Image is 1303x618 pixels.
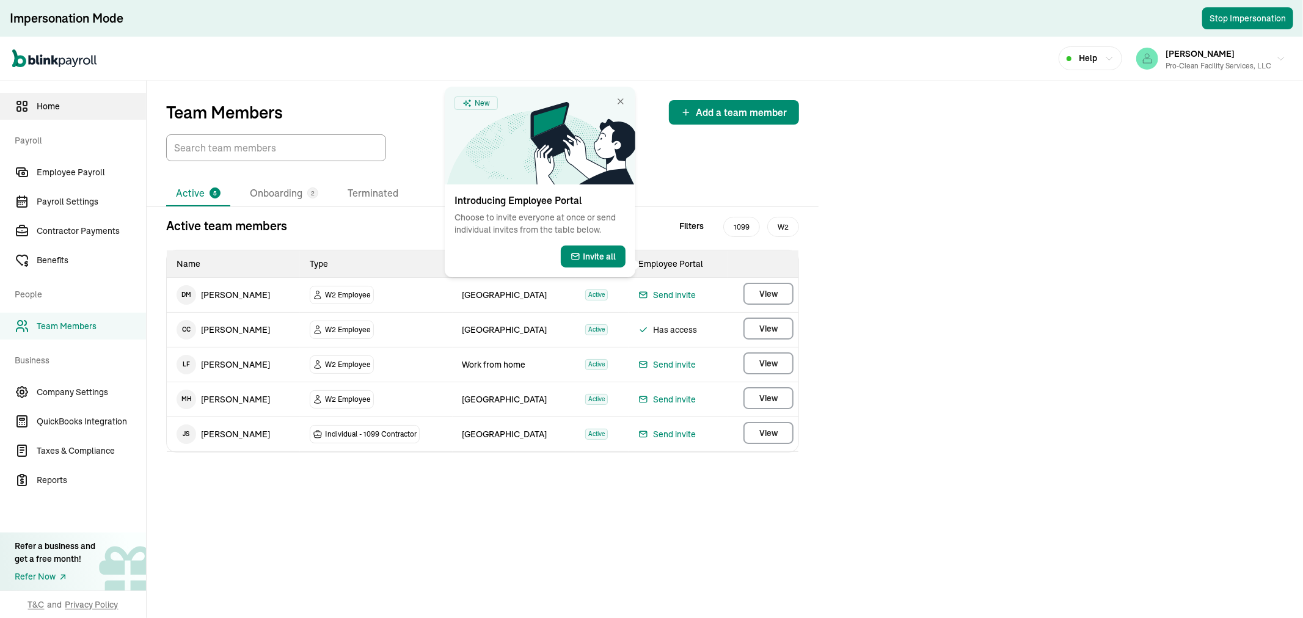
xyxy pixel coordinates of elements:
p: Active team members [166,217,287,235]
span: Privacy Policy [65,598,119,611]
button: View [743,283,794,305]
span: Add a team member [696,105,787,120]
button: Invite all [561,245,626,267]
button: View [743,352,794,374]
iframe: Chat Widget [1100,486,1303,618]
li: Terminated [338,181,408,206]
td: [PERSON_NAME] [167,417,300,451]
span: View [759,427,778,439]
span: 2 [311,189,315,198]
span: 1099 [723,217,760,237]
div: Refer a business and get a free month! [15,540,95,565]
span: Active [585,429,608,440]
span: T&C [28,598,45,611]
button: Send invite [638,392,696,407]
span: Employee Portal [638,258,703,269]
span: J S [177,424,196,444]
button: Send invite [638,357,696,372]
span: Active [585,324,608,335]
th: Type [300,250,453,278]
span: Team Members [37,320,146,333]
span: View [759,322,778,335]
span: QuickBooks Integration [37,415,146,428]
span: Has access [638,322,718,337]
span: Taxes & Compliance [37,445,146,457]
button: Send invite [638,288,696,302]
th: Name [167,250,300,278]
button: Add a team member [669,100,799,125]
p: Choose to invite everyone at once or send individual invites from the table below. [454,211,626,236]
input: TextInput [166,134,386,161]
p: Team Members [166,103,283,122]
span: Employee Payroll [37,166,146,179]
button: View [743,387,794,409]
span: Active [585,359,608,370]
span: View [759,392,778,404]
div: Impersonation Mode [10,10,123,27]
span: L F [177,355,196,374]
span: [GEOGRAPHIC_DATA] [462,289,547,300]
span: [PERSON_NAME] [1166,48,1235,59]
span: Active [585,289,608,300]
span: [GEOGRAPHIC_DATA] [462,429,547,440]
span: Invite all [583,250,616,263]
span: Company Settings [37,386,146,399]
button: [PERSON_NAME]Pro-Clean Facility Services, LLC [1131,43,1291,74]
a: Refer Now [15,570,95,583]
span: Benefits [37,254,146,267]
span: Help [1079,52,1097,65]
li: Active [166,181,230,206]
td: [PERSON_NAME] [167,347,300,382]
span: [GEOGRAPHIC_DATA] [462,324,547,335]
span: W2 Employee [325,289,371,301]
button: View [743,318,794,340]
span: Payroll Settings [37,195,146,208]
h3: Introducing Employee Portal [454,194,626,206]
span: Reports [37,474,146,487]
li: Onboarding [240,181,328,206]
span: [GEOGRAPHIC_DATA] [462,394,547,405]
td: [PERSON_NAME] [167,313,300,347]
span: Payroll [15,122,139,156]
button: Stop Impersonation [1202,7,1293,29]
button: Help [1059,46,1122,70]
span: 5 [213,189,217,198]
span: C C [177,320,196,340]
span: Active [585,394,608,405]
span: Business [15,342,139,376]
span: M H [177,390,196,409]
span: W2 [767,217,799,237]
button: Send invite [638,427,696,442]
span: Work from home [462,359,526,370]
span: View [759,288,778,300]
span: Filters [679,220,704,233]
span: W2 Employee [325,324,371,336]
button: Close card [616,96,626,106]
span: W2 Employee [325,358,371,371]
button: View [743,422,794,444]
span: New [475,97,490,109]
span: W2 Employee [325,393,371,405]
td: [PERSON_NAME] [167,278,300,312]
span: View [759,357,778,369]
div: Pro-Clean Facility Services, LLC [1166,60,1271,71]
span: People [15,276,139,310]
span: D M [177,285,196,305]
span: Home [37,100,146,113]
span: Individual - 1099 Contractor [325,428,417,440]
nav: Global [12,41,97,76]
span: Contractor Payments [37,225,146,238]
td: [PERSON_NAME] [167,382,300,416]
